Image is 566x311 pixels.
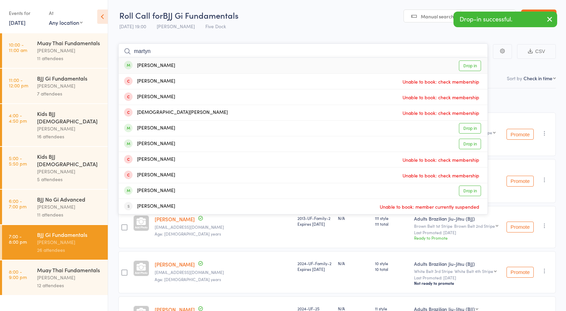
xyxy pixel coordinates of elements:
button: CSV [517,44,556,59]
div: Kids BJJ [DEMOGRAPHIC_DATA] [37,110,102,125]
time: 8:00 - 9:00 pm [9,269,27,280]
div: [PERSON_NAME] [37,168,102,175]
div: Events for [9,7,42,19]
div: Brown Belt 1st Stripe [414,224,500,228]
small: ebao1986@hotmail.com [155,225,292,229]
div: [DEMOGRAPHIC_DATA][PERSON_NAME] [124,109,228,117]
button: Promote [507,222,534,232]
button: Promote [507,129,534,140]
div: Expires [DATE] [297,266,332,272]
span: BJJ Gi Fundamentals [163,10,239,21]
a: 10:00 -11:00 amMuay Thai Fundamentals[PERSON_NAME]11 attendees [2,33,108,68]
div: 26 attendees [37,246,102,254]
div: [PERSON_NAME] [124,124,175,132]
div: Muay Thai Fundamentals [37,266,102,274]
div: Brown Belt 2nd Stripe [454,224,495,228]
div: [PERSON_NAME] [124,62,175,70]
span: 111 style [375,215,408,221]
span: [DATE] 19:00 [119,23,146,30]
div: Not ready to promote [414,280,500,286]
button: Promote [507,267,534,278]
div: [PERSON_NAME] [124,140,175,148]
a: Drop in [459,123,481,134]
small: Last Promoted: [DATE] [414,275,500,280]
label: Sort by [507,75,522,82]
div: N/A [338,215,370,221]
span: Unable to book: check membership [401,108,481,118]
div: 16 attendees [37,133,102,140]
div: Drop-in successful. [453,12,557,27]
div: [PERSON_NAME] [124,156,175,163]
div: At [49,7,83,19]
div: Ready to Promote [414,235,500,241]
span: 10 style [375,260,408,266]
a: 4:00 -4:50 pmKids BJJ [DEMOGRAPHIC_DATA][PERSON_NAME]16 attendees [2,104,108,146]
span: 10 total [375,266,408,272]
a: [PERSON_NAME] [155,261,195,268]
span: Manual search [421,13,454,20]
time: 10:00 - 11:00 am [9,42,27,53]
time: 7:00 - 8:00 pm [9,234,27,244]
a: 8:00 -9:00 pmMuay Thai Fundamentals[PERSON_NAME]12 attendees [2,260,108,295]
div: Muay Thai Fundamentals [37,39,102,47]
span: Unable to book: check membership [401,92,481,102]
a: Drop in [459,186,481,196]
a: 5:00 -5:50 pmKids BJJ [DEMOGRAPHIC_DATA][PERSON_NAME]5 attendees [2,147,108,189]
small: Last Promoted: [DATE] [414,230,500,235]
div: [PERSON_NAME] [37,238,102,246]
div: White Belt 4th Stripe [454,269,493,273]
div: White Belt 3rd Stripe [414,269,500,273]
span: Age: [DEMOGRAPHIC_DATA] years [155,276,221,282]
time: 6:00 - 7:00 pm [9,198,27,209]
small: foolander@gmail.com [155,270,292,275]
div: Check in time [524,75,552,82]
span: Roll Call for [119,10,163,21]
a: [DATE] [9,19,25,26]
div: 11 attendees [37,211,102,219]
span: Unable to book: check membership [401,76,481,87]
a: 7:00 -8:00 pmBJJ Gi Fundamentals[PERSON_NAME]26 attendees [2,225,108,260]
time: 5:00 - 5:50 pm [9,155,27,166]
div: 12 attendees [37,281,102,289]
div: Adults Brazilian Jiu-Jitsu (BJJ) [414,215,500,222]
div: BJJ Gi Fundamentals [37,231,102,238]
div: [PERSON_NAME] [124,187,175,195]
a: Exit roll call [521,10,556,23]
a: Drop in [459,139,481,149]
div: BJJ No Gi Advanced [37,195,102,203]
time: 4:00 - 4:50 pm [9,113,27,123]
span: Unable to book: member currently suspended [378,202,481,212]
span: Unable to book: check membership [401,170,481,180]
span: [PERSON_NAME] [157,23,195,30]
div: [PERSON_NAME] [37,203,102,211]
div: [PERSON_NAME] [37,82,102,90]
span: 111 total [375,221,408,227]
div: [PERSON_NAME] [124,77,175,85]
div: 5 attendees [37,175,102,183]
a: 6:00 -7:00 pmBJJ No Gi Advanced[PERSON_NAME]11 attendees [2,190,108,224]
input: Search by name [118,44,488,59]
div: 7 attendees [37,90,102,98]
time: 11:00 - 12:00 pm [9,77,28,88]
span: Unable to book: check membership [401,155,481,165]
div: [PERSON_NAME] [124,93,175,101]
div: [PERSON_NAME] [37,125,102,133]
a: [PERSON_NAME] [155,215,195,223]
div: 11 attendees [37,54,102,62]
div: [PERSON_NAME] [37,274,102,281]
div: BJJ Gi Fundamentals [37,74,102,82]
div: Kids BJJ [DEMOGRAPHIC_DATA] [37,153,102,168]
div: White Belt 2nd Stripe [453,130,492,135]
div: [PERSON_NAME] [124,203,175,210]
div: 2024-UF-Family-2 [297,260,332,272]
button: Promote [507,176,534,187]
div: [PERSON_NAME] [124,171,175,179]
div: Any location [49,19,83,26]
span: Age: [DEMOGRAPHIC_DATA] years [155,231,221,237]
span: Five Dock [205,23,226,30]
a: Drop in [459,61,481,71]
div: 2013-UF-Family-2 [297,215,332,227]
div: [PERSON_NAME] [37,47,102,54]
div: Adults Brazilian Jiu-Jitsu (BJJ) [414,260,500,267]
div: Expires [DATE] [297,221,332,227]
